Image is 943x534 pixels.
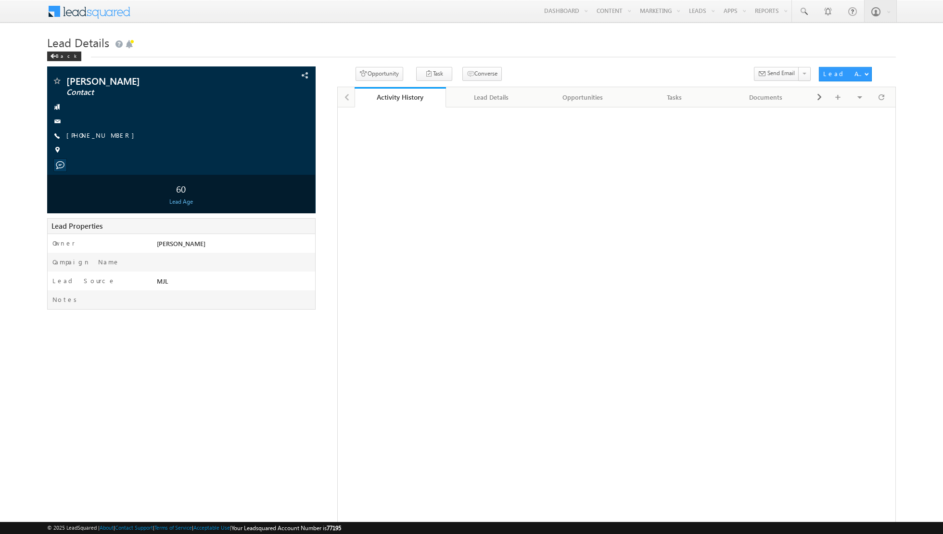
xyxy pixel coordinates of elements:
[231,524,341,532] span: Your Leadsquared Account Number is
[537,87,629,107] a: Opportunities
[154,276,315,290] div: MJL
[47,52,81,61] div: Back
[66,131,139,141] span: [PHONE_NUMBER]
[721,87,812,107] a: Documents
[416,67,452,81] button: Task
[362,92,439,102] div: Activity History
[754,67,799,81] button: Send Email
[47,51,86,59] a: Back
[66,88,235,97] span: Contact
[454,91,529,103] div: Lead Details
[728,91,803,103] div: Documents
[50,197,313,206] div: Lead Age
[629,87,720,107] a: Tasks
[100,524,114,531] a: About
[767,69,795,78] span: Send Email
[52,258,120,266] label: Campaign Name
[462,67,502,81] button: Converse
[637,91,712,103] div: Tasks
[823,69,864,78] div: Lead Actions
[157,239,205,247] span: [PERSON_NAME]
[52,295,80,304] label: Notes
[47,523,341,533] span: © 2025 LeadSquared | | | | |
[51,221,102,231] span: Lead Properties
[193,524,230,531] a: Acceptable Use
[52,276,115,285] label: Lead Source
[154,524,192,531] a: Terms of Service
[327,524,341,532] span: 77195
[446,87,537,107] a: Lead Details
[50,180,313,197] div: 60
[47,35,109,50] span: Lead Details
[115,524,153,531] a: Contact Support
[52,239,75,247] label: Owner
[545,91,620,103] div: Opportunities
[66,76,235,86] span: [PERSON_NAME]
[819,67,872,81] button: Lead Actions
[356,67,403,81] button: Opportunity
[355,87,446,107] a: Activity History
